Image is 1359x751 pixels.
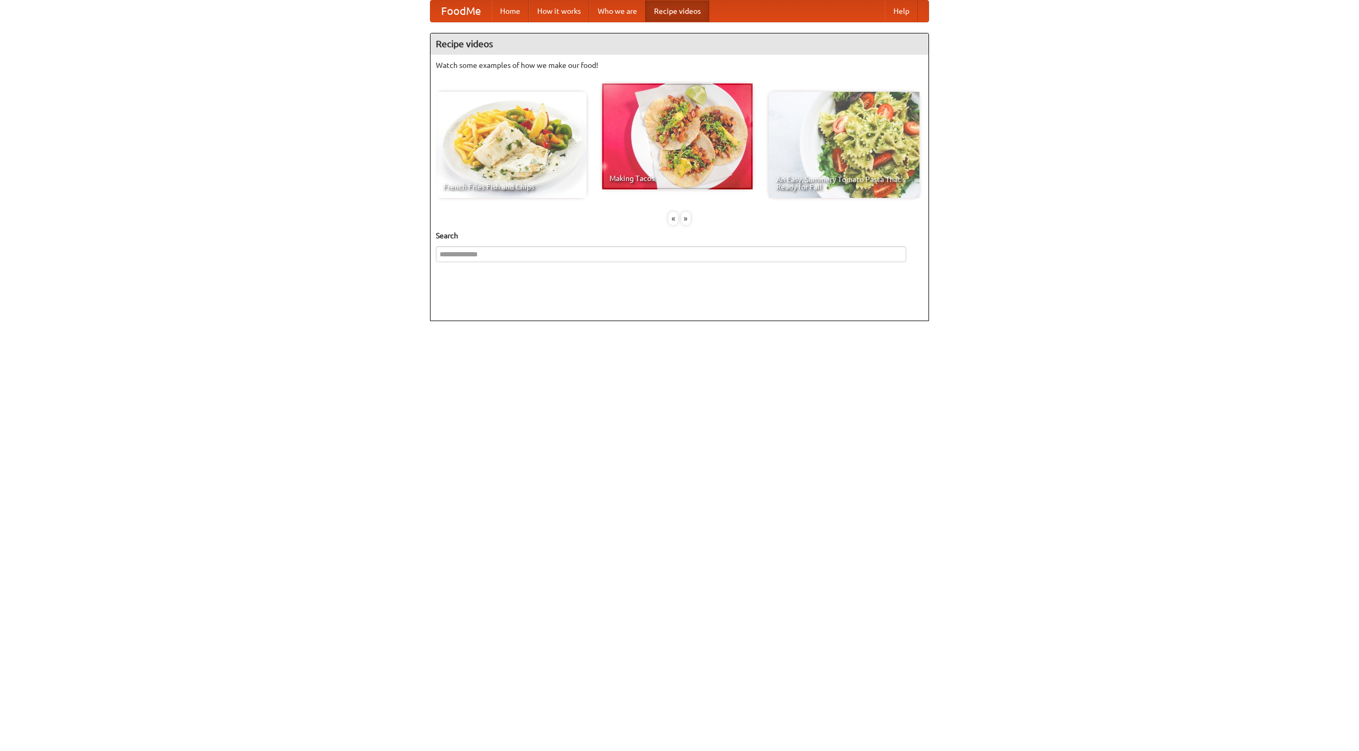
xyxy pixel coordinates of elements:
[529,1,589,22] a: How it works
[681,212,691,225] div: »
[668,212,678,225] div: «
[769,92,919,198] a: An Easy, Summery Tomato Pasta That's Ready for Fall
[431,1,492,22] a: FoodMe
[492,1,529,22] a: Home
[776,176,912,191] span: An Easy, Summery Tomato Pasta That's Ready for Fall
[436,60,923,71] p: Watch some examples of how we make our food!
[885,1,918,22] a: Help
[436,92,587,198] a: French Fries Fish and Chips
[436,230,923,241] h5: Search
[431,33,928,55] h4: Recipe videos
[609,175,745,182] span: Making Tacos
[646,1,709,22] a: Recipe videos
[443,183,579,191] span: French Fries Fish and Chips
[602,83,753,189] a: Making Tacos
[589,1,646,22] a: Who we are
